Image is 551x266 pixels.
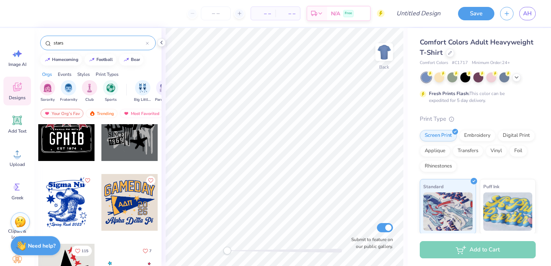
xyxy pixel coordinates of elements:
[498,130,535,141] div: Digital Print
[96,57,113,62] div: football
[280,10,295,18] span: – –
[149,249,152,253] span: 7
[134,80,152,103] div: filter for Big Little Reveal
[83,176,92,185] button: Like
[106,84,115,92] img: Sports Image
[119,54,143,66] button: bear
[8,128,26,134] span: Add Text
[256,10,271,18] span: – –
[89,57,95,62] img: trend_line.gif
[40,54,82,66] button: homecoming
[134,80,152,103] button: filter button
[40,80,55,103] div: filter for Sorority
[123,57,129,62] img: trend_line.gif
[523,9,532,18] span: AH
[64,84,73,92] img: Fraternity Image
[483,182,499,190] span: Puff Ink
[105,97,117,103] span: Sports
[131,57,140,62] div: bear
[420,130,457,141] div: Screen Print
[60,80,77,103] button: filter button
[472,60,510,66] span: Minimum Order: 24 +
[379,64,389,71] div: Back
[44,57,51,62] img: trend_line.gif
[9,95,26,101] span: Designs
[53,39,146,47] input: Try "Alpha"
[120,109,163,118] div: Most Favorited
[160,84,168,92] img: Parent's Weekend Image
[429,90,523,104] div: This color can be expedited for 5 day delivery.
[139,246,155,256] button: Like
[72,246,92,256] button: Like
[420,161,457,172] div: Rhinestones
[453,145,483,157] div: Transfers
[82,249,88,253] span: 115
[44,111,50,116] img: most_fav.gif
[89,111,95,116] img: trending.gif
[423,192,473,231] img: Standard
[41,97,55,103] span: Sorority
[86,109,117,118] div: Trending
[155,80,173,103] button: filter button
[452,60,468,66] span: # C1717
[155,80,173,103] div: filter for Parent's Weekend
[509,145,527,157] div: Foil
[60,97,77,103] span: Fraternity
[60,80,77,103] div: filter for Fraternity
[58,71,72,78] div: Events
[146,176,155,185] button: Like
[377,44,392,60] img: Back
[390,6,447,21] input: Untitled Design
[458,7,494,20] button: Save
[82,80,97,103] div: filter for Club
[82,80,97,103] button: filter button
[420,115,536,123] div: Print Type
[155,97,173,103] span: Parent's Weekend
[519,7,536,20] a: AH
[331,10,340,18] span: N/A
[103,80,118,103] div: filter for Sports
[42,71,52,78] div: Orgs
[85,84,94,92] img: Club Image
[223,247,231,255] div: Accessibility label
[96,71,119,78] div: Print Types
[8,61,26,67] span: Image AI
[134,97,152,103] span: Big Little Reveal
[85,97,94,103] span: Club
[28,242,55,250] strong: Need help?
[345,11,352,16] span: Free
[11,195,23,201] span: Greek
[43,84,52,92] img: Sorority Image
[483,192,533,231] img: Puff Ink
[85,54,116,66] button: football
[123,111,129,116] img: most_fav.gif
[5,228,30,240] span: Clipart & logos
[139,84,147,92] img: Big Little Reveal Image
[347,236,393,250] label: Submit to feature on our public gallery.
[429,90,469,97] strong: Fresh Prints Flash:
[486,145,507,157] div: Vinyl
[77,71,90,78] div: Styles
[41,109,83,118] div: Your Org's Fav
[420,60,448,66] span: Comfort Colors
[201,7,231,20] input: – –
[103,80,118,103] button: filter button
[420,38,533,57] span: Comfort Colors Adult Heavyweight T-Shirt
[10,161,25,167] span: Upload
[52,57,78,62] div: homecoming
[420,145,450,157] div: Applique
[459,130,496,141] div: Embroidery
[423,182,443,190] span: Standard
[40,80,55,103] button: filter button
